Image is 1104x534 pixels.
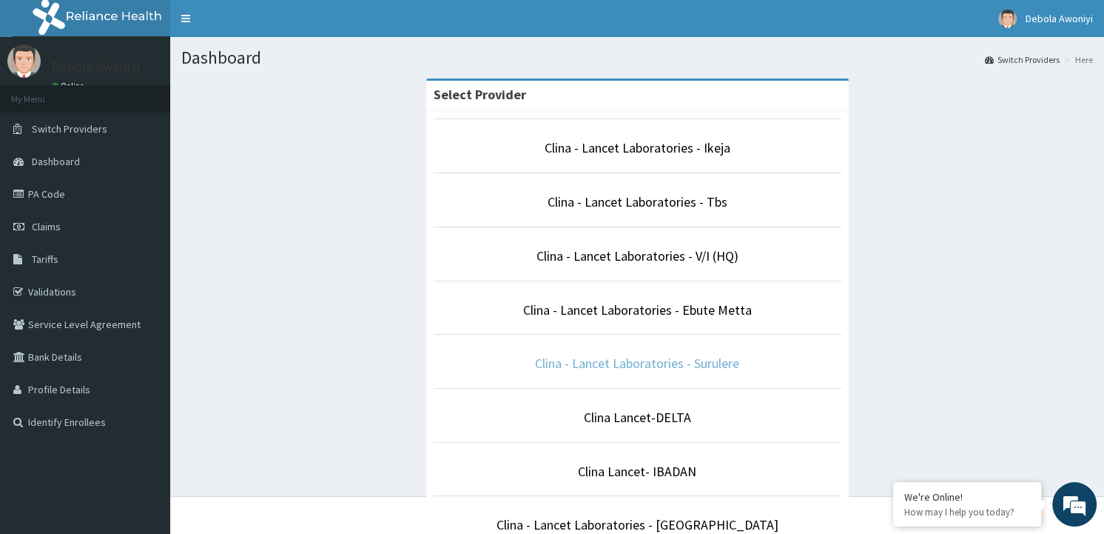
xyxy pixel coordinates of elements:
[434,86,526,103] strong: Select Provider
[497,516,778,533] a: Clina - Lancet Laboratories - [GEOGRAPHIC_DATA]
[52,60,140,73] p: Debola Awoniyi
[7,44,41,78] img: User Image
[1061,53,1093,66] li: Here
[523,301,752,318] a: Clina - Lancet Laboratories - Ebute Metta
[32,220,61,233] span: Claims
[535,355,739,372] a: Clina - Lancet Laboratories - Surulere
[1026,12,1093,25] span: Debola Awoniyi
[578,463,696,480] a: Clina Lancet- IBADAN
[904,490,1030,504] div: We're Online!
[181,48,1093,67] h1: Dashboard
[584,409,691,426] a: Clina Lancet-DELTA
[985,53,1060,66] a: Switch Providers
[32,155,80,168] span: Dashboard
[32,122,107,136] span: Switch Providers
[548,193,727,210] a: Clina - Lancet Laboratories - Tbs
[536,247,738,264] a: Clina - Lancet Laboratories - V/I (HQ)
[52,81,87,91] a: Online
[32,253,58,266] span: Tariffs
[998,10,1017,28] img: User Image
[904,506,1030,518] p: How may I help you today?
[545,139,730,156] a: Clina - Lancet Laboratories - Ikeja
